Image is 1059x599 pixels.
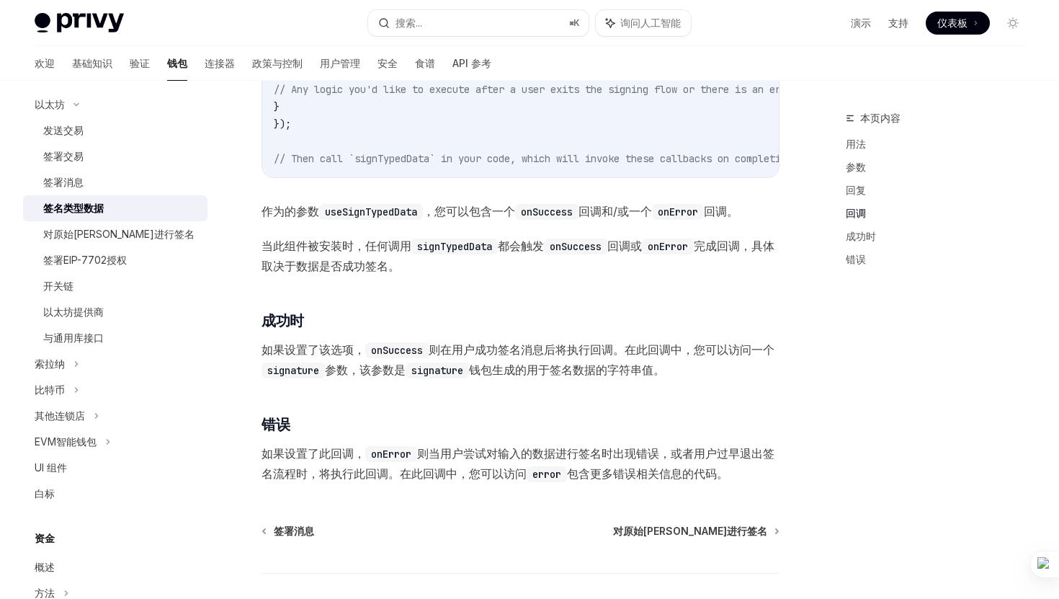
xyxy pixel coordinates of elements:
[23,247,207,273] a: 签署EIP-7702授权
[846,179,1036,202] a: 回复
[35,587,55,599] font: 方法
[607,239,642,253] font: 回调或
[43,202,104,214] font: 签名类型数据
[43,254,127,266] font: 签署EIP-7702授权
[252,46,303,81] a: 政策与控制
[937,17,968,29] font: 仪表板
[325,363,406,377] font: 参数，该参数是
[274,83,798,96] span: // Any logic you'd like to execute after a user exits the signing flow or there is an error
[23,554,207,580] a: 概述
[365,342,429,358] code: onSuccess
[35,461,67,474] font: UI 组件
[35,532,55,544] font: 资金
[43,306,104,318] font: 以太坊提供商
[274,117,291,130] span: });
[377,57,398,69] font: 安全
[35,13,124,33] img: 灯光标志
[205,57,235,69] font: 连接器
[377,46,398,81] a: 安全
[846,207,866,219] font: 回调
[613,525,767,537] font: 对原始[PERSON_NAME]进行签名
[411,239,498,254] code: signTypedData
[23,481,207,507] a: 白标
[43,124,84,136] font: 发送交易
[262,239,411,253] font: 当此组件被安装时，任何调用
[846,253,866,265] font: 错误
[846,225,1036,248] a: 成功时
[43,176,84,188] font: 签署消息
[704,204,738,218] font: 回调。
[613,524,778,538] a: 对原始[PERSON_NAME]进行签名
[596,10,691,36] button: 询问人工智能
[274,525,314,537] font: 签署消息
[926,12,990,35] a: 仪表板
[35,358,65,370] font: 索拉纳
[846,202,1036,225] a: 回调
[365,446,417,462] code: onError
[252,57,303,69] font: 政策与控制
[423,204,515,218] font: ，您可以包含一个
[274,100,280,113] span: }
[23,169,207,195] a: 签署消息
[642,239,694,254] code: onError
[262,312,304,329] font: 成功时
[35,383,65,396] font: 比特币
[274,152,792,165] span: // Then call `signTypedData` in your code, which will invoke these callbacks on completion
[263,524,314,538] a: 签署消息
[319,204,423,220] code: useSignTypedData
[846,156,1036,179] a: 参数
[130,46,150,81] a: 验证
[43,150,84,162] font: 签署交易
[262,363,325,378] code: signature
[846,138,866,150] font: 用法
[846,161,866,173] font: 参数
[652,204,704,220] code: onError
[72,46,112,81] a: 基础知识
[23,273,207,299] a: 开关链
[35,487,55,500] font: 白标
[498,239,544,253] font: 都会触发
[23,195,207,221] a: 签名类型数据
[262,342,365,357] font: 如果设置了该选项，
[569,17,573,28] font: ⌘
[43,280,73,292] font: 开关链
[320,46,360,81] a: 用户管理
[544,239,607,254] code: onSuccess
[205,46,235,81] a: 连接器
[23,221,207,247] a: 对原始[PERSON_NAME]进行签名
[406,363,469,378] code: signature
[469,363,665,377] font: 钱包生成的用于签名数据的字符串值。
[130,57,150,69] font: 验证
[620,17,681,29] font: 询问人工智能
[43,332,104,344] font: 与通用库接口
[43,228,195,240] font: 对原始[PERSON_NAME]进行签名
[578,204,652,218] font: 回调和/或一个
[415,46,435,81] a: 食谱
[262,239,774,273] font: 完成回调，具体取决于数据是否成功签名。
[35,57,55,69] font: 欢迎
[515,204,578,220] code: onSuccess
[262,446,774,481] font: 则当用户尝试对输入的数据进行签名时出现错误，或者用户过早退出签名流程时，将执行此回调。在此回调中，您可以访问
[429,342,774,357] font: 则在用户成功签名消息后将执行回调。在此回调中，您可以访问一个
[415,57,435,69] font: 食谱
[262,416,290,433] font: 错误
[23,143,207,169] a: 签署交易
[35,409,85,422] font: 其他连锁店
[452,57,491,69] font: API 参考
[35,46,55,81] a: 欢迎
[35,98,65,110] font: 以太坊
[72,57,112,69] font: 基础知识
[846,184,866,196] font: 回复
[320,57,360,69] font: 用户管理
[262,204,319,218] font: 作为的参数
[23,117,207,143] a: 发送交易
[567,466,728,481] font: 包含更多错误相关信息的代码。
[888,16,908,30] a: 支持
[851,16,871,30] a: 演示
[396,17,422,29] font: 搜索...
[527,466,567,482] code: error
[35,435,97,448] font: EVM智能钱包
[888,17,908,29] font: 支持
[262,446,365,461] font: 如果设置了此回调，
[23,325,207,351] a: 与通用库接口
